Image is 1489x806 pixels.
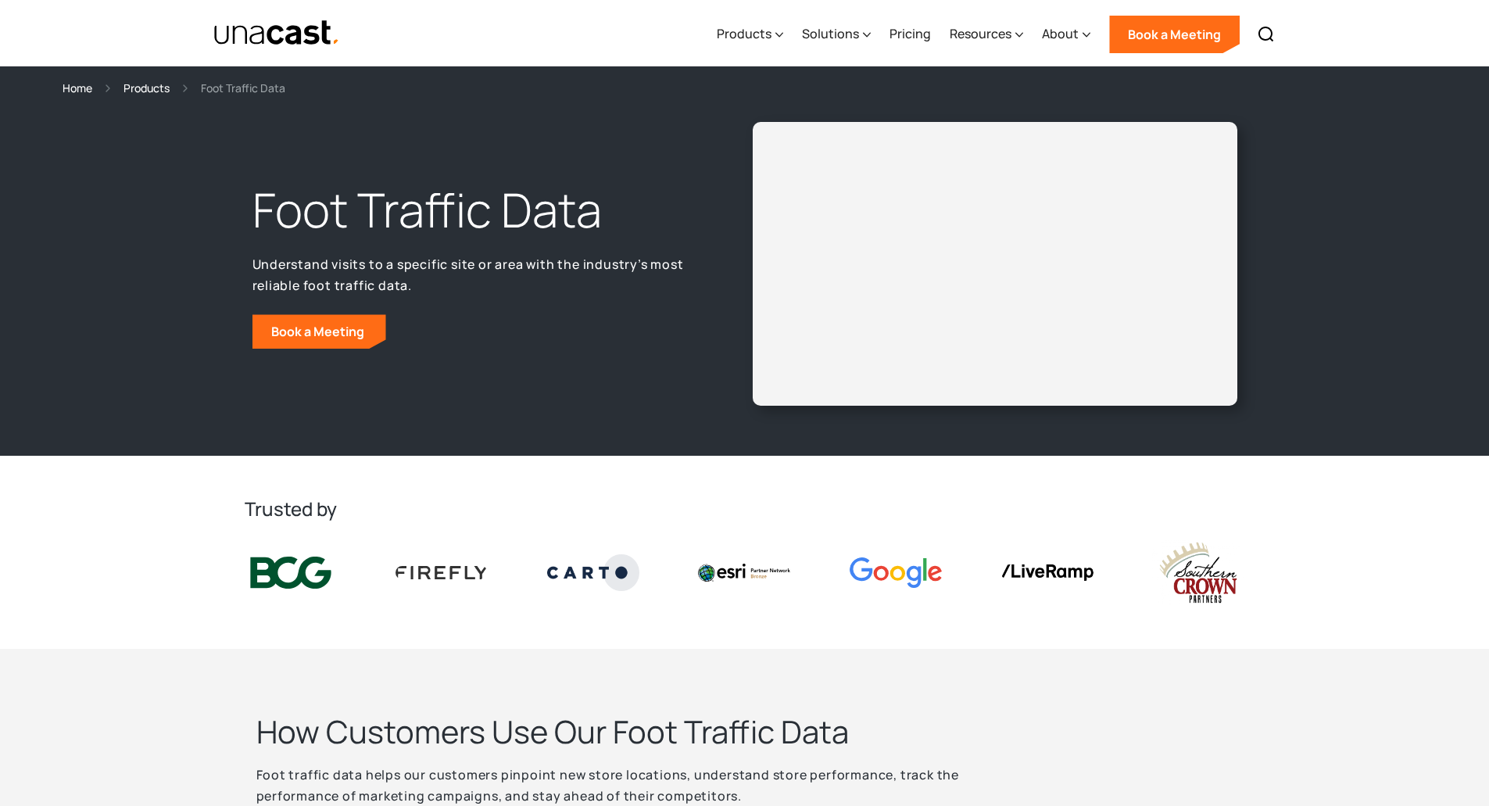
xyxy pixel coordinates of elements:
img: Esri logo [698,564,790,581]
p: Understand visits to a specific site or area with the industry’s most reliable foot traffic data. [252,254,695,296]
img: Search icon [1257,25,1276,44]
img: Google logo [850,557,942,588]
img: southern crown logo [1152,540,1244,605]
h2: Trusted by [245,496,1245,521]
div: Products [717,2,783,66]
iframe: Unacast - European Vaccines v2 [765,134,1225,393]
div: Solutions [802,24,859,43]
a: Book a Meeting [1109,16,1240,53]
img: Carto logo [547,554,639,590]
a: Home [63,79,92,97]
img: Firefly Advertising logo [396,566,488,579]
img: liveramp logo [1001,564,1093,581]
div: About [1042,2,1090,66]
div: Solutions [802,2,871,66]
h1: Foot Traffic Data [252,179,695,242]
a: Book a Meeting [252,314,386,349]
a: Pricing [889,2,931,66]
div: Foot Traffic Data [201,79,285,97]
img: Unacast text logo [213,20,341,47]
img: BCG logo [245,553,337,593]
div: Products [717,24,771,43]
div: About [1042,24,1079,43]
h2: How Customers Use Our Foot Traffic Data [256,711,1038,752]
a: home [213,20,341,47]
a: Products [123,79,170,97]
div: Resources [950,2,1023,66]
div: Resources [950,24,1011,43]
